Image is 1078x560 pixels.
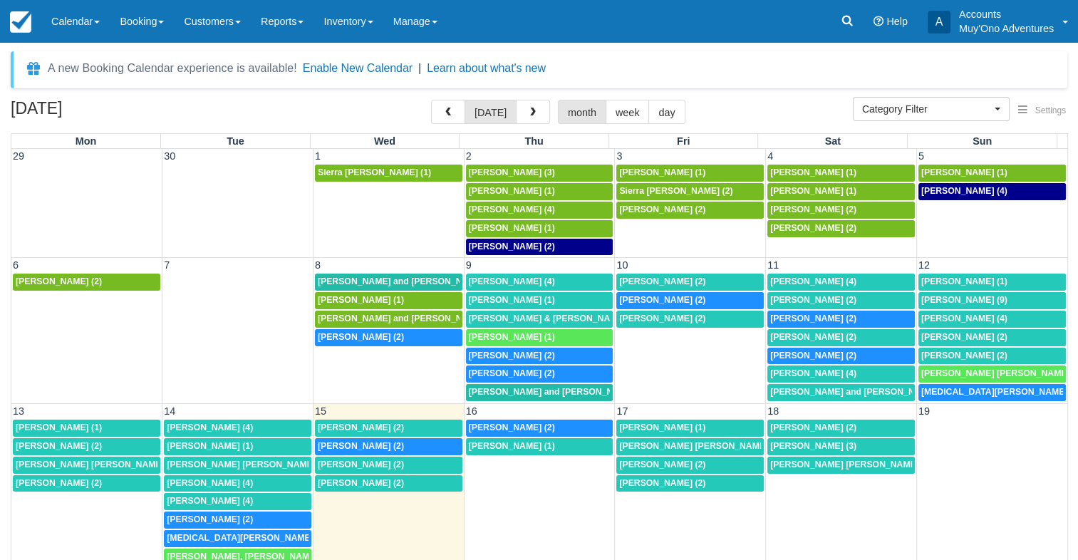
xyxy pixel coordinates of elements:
span: [PERSON_NAME] (1) [167,441,253,451]
a: [PERSON_NAME] (4) [918,183,1066,200]
a: [PERSON_NAME] (2) [466,348,613,365]
img: checkfront-main-nav-mini-logo.png [10,11,31,33]
span: [PERSON_NAME] (4) [770,276,856,286]
a: [PERSON_NAME] (2) [767,202,915,219]
span: [PERSON_NAME] (4) [167,478,253,488]
span: [PERSON_NAME] (2) [770,332,856,342]
a: [PERSON_NAME] (2) [315,475,462,492]
a: [PERSON_NAME] (2) [616,202,764,219]
span: [PERSON_NAME] (9) [921,295,1007,305]
span: [PERSON_NAME] [PERSON_NAME] (2) [16,460,177,470]
div: A [928,11,950,33]
a: [PERSON_NAME] (2) [466,239,613,256]
a: [PERSON_NAME] (1) [466,438,613,455]
a: [PERSON_NAME] (1) [918,274,1066,291]
span: Thu [524,135,543,147]
span: [PERSON_NAME] (2) [16,478,102,488]
span: [PERSON_NAME] (1) [469,441,555,451]
span: [PERSON_NAME] (2) [16,276,102,286]
span: [PERSON_NAME] (2) [770,204,856,214]
span: Sierra [PERSON_NAME] (2) [619,186,732,196]
a: [PERSON_NAME] (3) [767,438,915,455]
a: [MEDICAL_DATA][PERSON_NAME] (2) [164,530,311,547]
a: [PERSON_NAME] (1) [466,220,613,237]
span: [PERSON_NAME] (2) [167,514,253,524]
span: 10 [615,259,629,271]
span: 9 [465,259,473,271]
a: [PERSON_NAME] (1) [466,292,613,309]
a: [PERSON_NAME] (1) [13,420,160,437]
p: Muy'Ono Adventures [959,21,1054,36]
span: 15 [313,405,328,417]
span: [PERSON_NAME] (4) [469,204,555,214]
a: [PERSON_NAME] [PERSON_NAME] (2) [164,457,311,474]
span: [PERSON_NAME] (2) [469,422,555,432]
span: [PERSON_NAME] (2) [318,422,404,432]
span: [PERSON_NAME] (1) [921,276,1007,286]
span: [PERSON_NAME] (1) [619,422,705,432]
a: [PERSON_NAME] (2) [616,457,764,474]
a: [PERSON_NAME] (2) [767,292,915,309]
span: [PERSON_NAME] (2) [619,276,705,286]
span: [PERSON_NAME] (3) [770,441,856,451]
span: [PERSON_NAME] (1) [469,295,555,305]
span: [PERSON_NAME] (2) [619,313,705,323]
span: Sun [973,135,992,147]
button: week [606,100,650,124]
span: 18 [766,405,780,417]
button: Settings [1010,100,1074,121]
span: 13 [11,405,26,417]
a: [PERSON_NAME] (2) [13,274,160,291]
a: [PERSON_NAME] (2) [164,512,311,529]
span: [PERSON_NAME] (2) [318,332,404,342]
a: [PERSON_NAME] [PERSON_NAME] (1) [616,438,764,455]
span: [PERSON_NAME] (1) [619,167,705,177]
span: [PERSON_NAME] (4) [167,422,253,432]
a: [PERSON_NAME] (2) [315,438,462,455]
span: [PERSON_NAME] (1) [469,186,555,196]
span: [PERSON_NAME] (2) [770,223,856,233]
i: Help [874,16,883,26]
span: [PERSON_NAME] and [PERSON_NAME] (2) [770,387,950,397]
span: [PERSON_NAME] (2) [770,351,856,361]
span: [PERSON_NAME] (1) [469,332,555,342]
span: [PERSON_NAME] (2) [469,351,555,361]
button: Category Filter [853,97,1010,121]
button: month [558,100,606,124]
span: 2 [465,150,473,162]
span: [PERSON_NAME] (2) [770,313,856,323]
span: 1 [313,150,322,162]
span: [PERSON_NAME] (4) [167,496,253,506]
a: [PERSON_NAME] (1) [616,165,764,182]
span: 11 [766,259,780,271]
span: [PERSON_NAME] (2) [921,351,1007,361]
span: Tue [227,135,244,147]
a: [PERSON_NAME] (4) [918,311,1066,328]
span: [PERSON_NAME] (2) [619,204,705,214]
span: [PERSON_NAME] (2) [318,478,404,488]
span: [PERSON_NAME] (4) [921,186,1007,196]
span: Settings [1035,105,1066,115]
span: [PERSON_NAME] (2) [469,242,555,252]
a: [PERSON_NAME] (1) [466,183,613,200]
span: 4 [766,150,774,162]
span: [PERSON_NAME] [PERSON_NAME] (2) [770,460,932,470]
a: [PERSON_NAME] (1) [616,420,764,437]
a: [PERSON_NAME] and [PERSON_NAME] (2) [315,311,462,328]
a: [PERSON_NAME] (2) [616,311,764,328]
span: 17 [615,405,629,417]
a: [PERSON_NAME] (2) [315,420,462,437]
a: [PERSON_NAME] (1) [164,438,311,455]
span: [PERSON_NAME] (1) [770,167,856,177]
a: [PERSON_NAME] (4) [466,202,613,219]
span: 3 [615,150,623,162]
span: [PERSON_NAME] (2) [770,295,856,305]
span: 8 [313,259,322,271]
span: | [418,62,421,74]
span: [PERSON_NAME] (4) [921,313,1007,323]
span: [PERSON_NAME] and [PERSON_NAME] (3) [318,276,497,286]
button: Enable New Calendar [303,61,413,76]
h2: [DATE] [11,100,191,126]
span: Fri [677,135,690,147]
a: [PERSON_NAME] (4) [164,493,311,510]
